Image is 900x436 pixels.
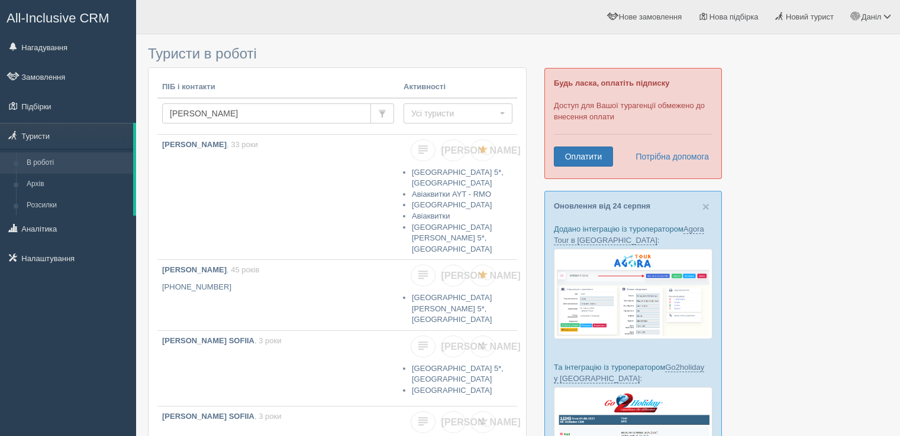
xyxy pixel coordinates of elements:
[162,336,254,345] b: [PERSON_NAME] SOFIIA
[157,331,399,406] a: [PERSON_NAME] SOFIIA, 3 роки
[554,249,712,339] img: agora-tour-%D0%B7%D0%B0%D1%8F%D0%B2%D0%BA%D0%B8-%D1%81%D1%80%D0%BC-%D0%B4%D0%BB%D1%8F-%D1%82%D1%8...
[441,271,521,281] span: [PERSON_NAME]
[162,412,254,421] b: [PERSON_NAME] SOFIIA
[412,223,492,253] a: [GEOGRAPHIC_DATA][PERSON_NAME] 5*, [GEOGRAPHIC_DATA]
[162,140,227,149] b: [PERSON_NAME]
[441,411,466,433] a: [PERSON_NAME]
[412,200,492,209] a: [GEOGRAPHIC_DATA]
[628,147,709,167] a: Потрібна допомога
[21,195,133,216] a: Розсилки
[254,336,281,345] span: , 3 роки
[441,145,521,155] span: [PERSON_NAME]
[554,224,704,245] a: Agora Tour в [GEOGRAPHIC_DATA]
[862,12,882,21] span: Даніл
[162,282,394,293] p: [PHONE_NUMBER]
[412,168,504,188] a: [GEOGRAPHIC_DATA] 5*, [GEOGRAPHIC_DATA]
[162,265,227,274] b: [PERSON_NAME]
[554,223,712,246] p: Додано інтеграцію із туроператором :
[554,201,650,210] a: Оновлення від 24 серпня
[227,140,258,149] span: , 33 роки
[148,45,257,61] span: Туристи в роботі
[441,417,521,427] span: [PERSON_NAME]
[412,212,450,220] a: Авіаквитки
[702,200,709,213] button: Close
[404,103,512,123] button: Усі туристи
[162,103,371,123] input: Пошук за ПІБ, паспортом або контактами
[21,174,133,195] a: Архів
[441,336,466,357] a: [PERSON_NAME]
[399,77,517,98] th: Активності
[157,135,399,253] a: [PERSON_NAME], 33 роки
[21,152,133,174] a: В роботі
[412,190,491,199] a: Авіаквитки AYT - RMO
[441,341,521,352] span: [PERSON_NAME]
[554,79,669,87] b: Будь ласка, оплатіть підписку
[554,147,613,167] a: Оплатити
[619,12,682,21] span: Нове замовлення
[786,12,834,21] span: Новий турист
[412,364,504,384] a: [GEOGRAPHIC_DATA] 5*, [GEOGRAPHIC_DATA]
[254,412,281,421] span: , 3 роки
[412,293,492,324] a: [GEOGRAPHIC_DATA][PERSON_NAME] 5*, [GEOGRAPHIC_DATA]
[702,200,709,213] span: ×
[411,108,497,119] span: Усі туристи
[1,1,136,33] a: All-Inclusive CRM
[554,362,712,384] p: Та інтеграцію із туроператором :
[441,139,466,161] a: [PERSON_NAME]
[441,265,466,287] a: [PERSON_NAME]
[157,260,399,324] a: [PERSON_NAME], 45 років [PHONE_NUMBER]
[709,12,759,21] span: Нова підбірка
[7,11,109,25] span: All-Inclusive CRM
[412,386,492,395] a: [GEOGRAPHIC_DATA]
[544,68,722,179] div: Доступ для Вашої турагенції обмежено до внесення оплати
[227,265,259,274] span: , 45 років
[157,77,399,98] th: ПІБ і контакти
